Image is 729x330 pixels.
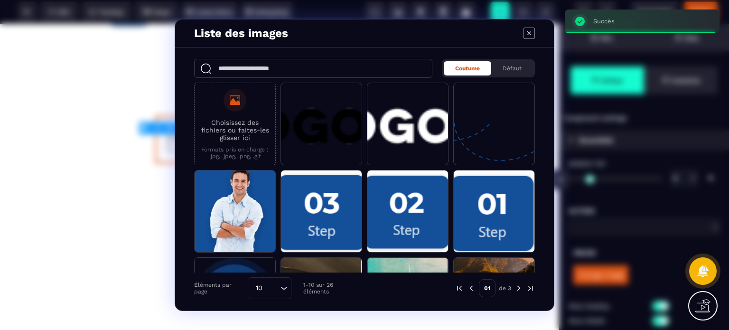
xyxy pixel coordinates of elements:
span: 10 [252,283,266,293]
div: Search for option [249,277,291,299]
img: svg+xml;base64,PHN2ZyB4bWxucz0iaHR0cDovL3d3dy53My5vcmcvMjAwMC9zdmciIHdpZHRoPSIxMDAiIHZpZXdCb3g9Ij... [155,92,203,140]
p: de 3 [499,284,511,292]
span: Coutume [455,65,480,72]
span: Défaut [503,65,522,72]
p: 01 [479,279,495,297]
p: 1-10 sur 26 éléments [303,282,357,295]
img: next [514,284,523,292]
h4: Liste des images [194,27,288,40]
img: next [526,284,535,292]
p: Choisissez des fichiers ou faites-les glisser ici [199,119,271,141]
p: Formats pris en charge : .jpg, .jpeg, .png, .gif [199,146,271,160]
img: prev [455,284,464,292]
img: prev [467,284,476,292]
input: Search for option [266,283,278,293]
p: Éléments par page [194,282,244,295]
